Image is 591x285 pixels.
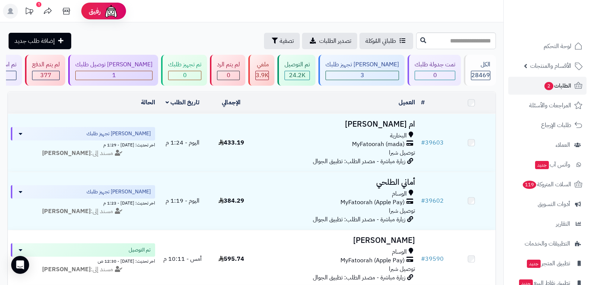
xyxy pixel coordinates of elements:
[11,199,155,206] div: اخر تحديث: [DATE] - 1:23 م
[326,60,399,69] div: [PERSON_NAME] تجهيز طلبك
[76,71,152,80] div: 1
[529,100,571,111] span: المراجعات والأسئلة
[222,98,241,107] a: الإجمالي
[89,7,101,16] span: رفيق
[471,60,490,69] div: الكل
[313,157,405,166] span: زيارة مباشرة - مصدر الطلب: تطبيق الجوال
[32,71,59,80] div: 377
[471,71,490,80] span: 28469
[264,33,300,49] button: تصفية
[421,138,444,147] a: #39603
[42,207,91,216] strong: [PERSON_NAME]
[23,55,67,86] a: لم يتم الدفع 377
[11,257,155,265] div: اخر تحديث: [DATE] - 12:30 ص
[141,98,155,107] a: الحالة
[365,37,396,45] span: طلباتي المُوكلة
[259,178,415,187] h3: أماني الطلحي
[399,98,415,107] a: العميل
[166,196,199,205] span: اليوم - 1:19 م
[508,235,587,253] a: التطبيقات والخدمات
[255,60,269,69] div: ملغي
[75,60,153,69] div: [PERSON_NAME] توصيل طلبك
[508,37,587,55] a: لوحة التحكم
[508,175,587,193] a: السلات المتروكة119
[508,116,587,134] a: طلبات الإرجاع
[256,71,268,80] div: 3880
[535,161,549,169] span: جديد
[40,71,51,80] span: 377
[227,71,230,80] span: 0
[530,61,571,71] span: الأقسام والمنتجات
[508,254,587,272] a: تطبيق المتجرجديد
[87,130,151,137] span: [PERSON_NAME] تجهيز طلبك
[11,140,155,148] div: اخر تحديث: [DATE] - 1:29 م
[5,149,161,158] div: مسند إلى:
[361,71,364,80] span: 3
[462,55,497,86] a: الكل28469
[389,265,415,273] span: توصيل شبرا
[285,60,310,69] div: تم التوصيل
[541,120,571,130] span: طلبات الإرجاع
[219,138,244,147] span: 433.19
[421,254,425,263] span: #
[11,256,29,274] div: Open Intercom Messenger
[112,71,116,80] span: 1
[415,71,455,80] div: 0
[526,258,570,269] span: تطبيق المتجر
[247,55,276,86] a: ملغي 3.9K
[406,55,462,86] a: تمت جدولة طلبك 0
[9,33,71,49] a: إضافة طلب جديد
[540,6,584,21] img: logo-2.png
[421,196,444,205] a: #39602
[36,2,41,7] div: 1
[289,71,305,80] span: 24.2K
[219,254,244,263] span: 595.74
[508,77,587,95] a: الطلبات2
[390,132,407,140] span: البخارية
[169,71,201,80] div: 0
[217,71,239,80] div: 0
[508,156,587,174] a: وآتس آبجديد
[392,190,407,198] span: الوسام
[340,256,405,265] span: MyFatoorah (Apple Pay)
[217,60,240,69] div: لم يتم الرد
[313,273,405,282] span: زيارة مباشرة - مصدر الطلب: تطبيق الجوال
[525,238,570,249] span: التطبيقات والخدمات
[508,195,587,213] a: أدوات التسويق
[280,37,294,45] span: تصفية
[256,71,268,80] span: 3.9K
[160,55,208,86] a: تم تجهيز طلبك 0
[302,33,357,49] a: تصدير الطلبات
[42,265,91,274] strong: [PERSON_NAME]
[340,198,405,207] span: MyFatoorah (Apple Pay)
[129,246,151,254] span: تم التوصيل
[20,4,38,20] a: تحديثات المنصة
[87,188,151,196] span: [PERSON_NAME] تجهيز طلبك
[421,196,425,205] span: #
[433,71,437,80] span: 0
[219,196,244,205] span: 384.29
[319,37,351,45] span: تصدير الطلبات
[166,98,199,107] a: تاريخ الطلب
[508,215,587,233] a: التقارير
[556,140,570,150] span: العملاء
[5,207,161,216] div: مسند إلى:
[359,33,413,49] a: طلباتي المُوكلة
[392,248,407,256] span: الوسام
[313,215,405,224] span: زيارة مباشرة - مصدر الطلب: تطبيق الجوال
[166,138,199,147] span: اليوم - 1:24 م
[508,136,587,154] a: العملاء
[168,60,201,69] div: تم تجهيز طلبك
[183,71,187,80] span: 0
[259,236,415,245] h3: [PERSON_NAME]
[317,55,406,86] a: [PERSON_NAME] تجهيز طلبك 3
[421,98,425,107] a: #
[15,37,55,45] span: إضافة طلب جديد
[259,120,415,129] h3: ام [PERSON_NAME]
[415,60,455,69] div: تمت جدولة طلبك
[326,71,399,80] div: 3
[208,55,247,86] a: لم يتم الرد 0
[544,82,554,91] span: 2
[67,55,160,86] a: [PERSON_NAME] توصيل طلبك 1
[104,4,119,19] img: ai-face.png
